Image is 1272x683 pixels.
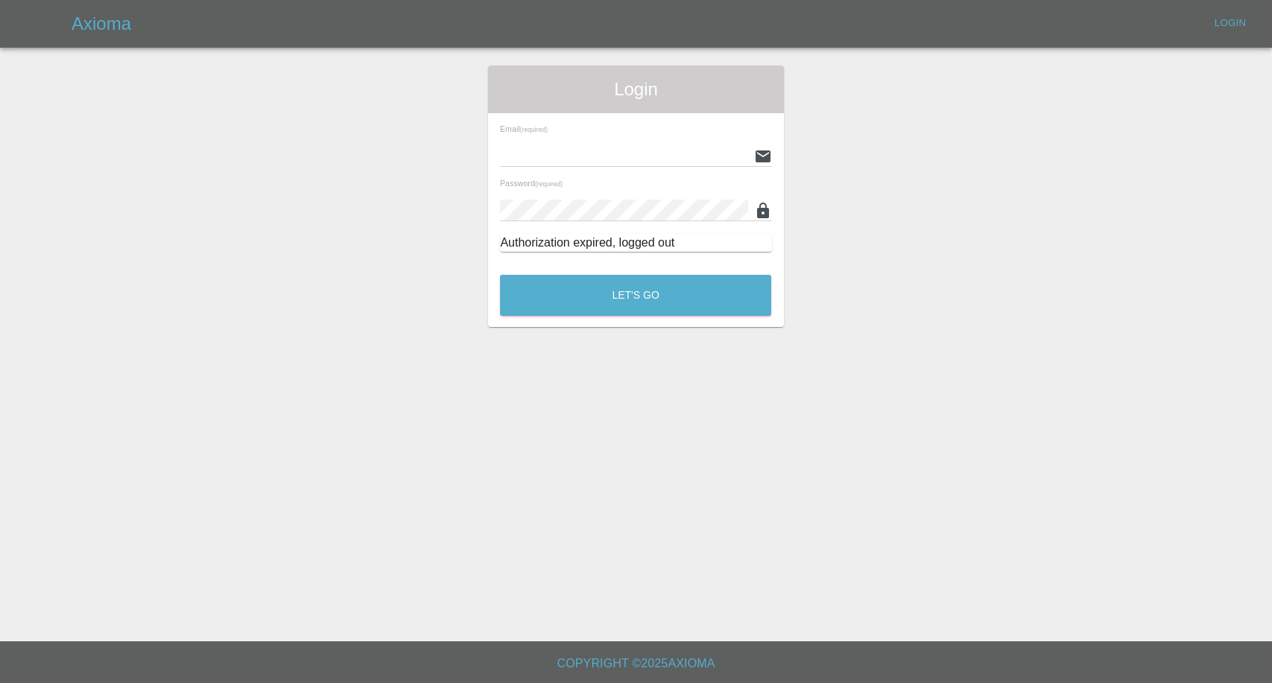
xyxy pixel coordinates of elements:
[500,275,771,316] button: Let's Go
[72,12,131,36] h5: Axioma
[535,181,563,188] small: (required)
[1206,12,1254,35] a: Login
[520,127,548,133] small: (required)
[12,653,1260,674] h6: Copyright © 2025 Axioma
[500,179,563,188] span: Password
[500,77,771,101] span: Login
[500,234,771,252] div: Authorization expired, logged out
[500,124,548,133] span: Email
